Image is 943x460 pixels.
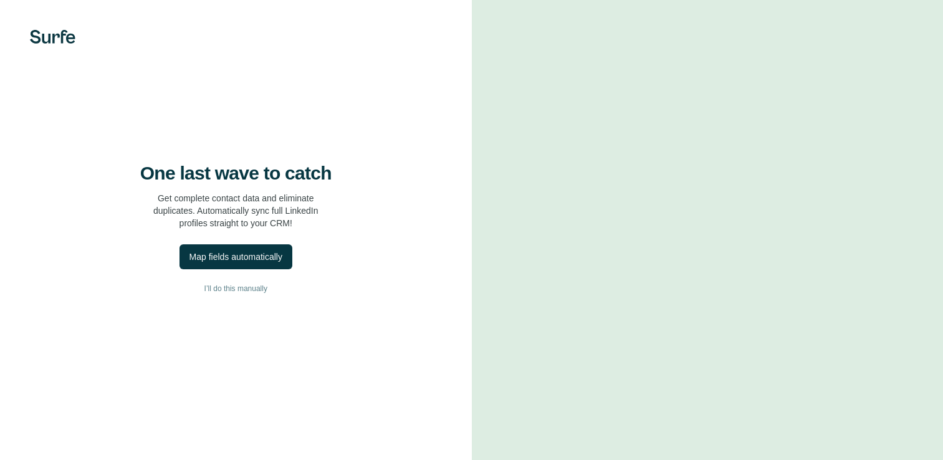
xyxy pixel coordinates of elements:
button: I’ll do this manually [25,279,447,298]
p: Get complete contact data and eliminate duplicates. Automatically sync full LinkedIn profiles str... [153,192,318,229]
div: Map fields automatically [189,251,282,263]
h4: One last wave to catch [140,162,332,184]
img: Surfe's logo [30,30,75,44]
button: Map fields automatically [180,244,292,269]
span: I’ll do this manually [204,283,267,294]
